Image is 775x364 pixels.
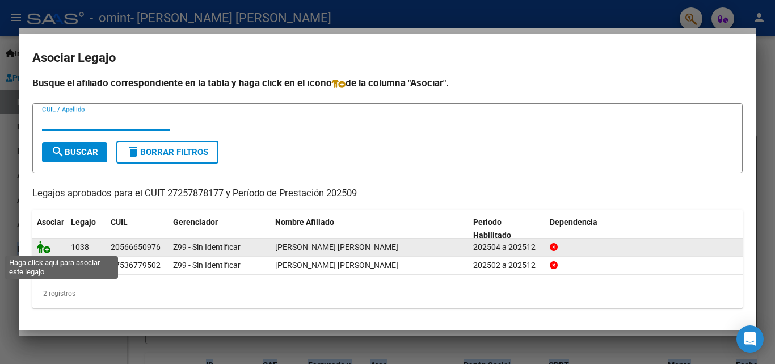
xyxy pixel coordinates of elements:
span: Z99 - Sin Identificar [173,261,241,270]
datatable-header-cell: Dependencia [545,210,743,248]
span: 274 [71,261,85,270]
datatable-header-cell: Legajo [66,210,106,248]
span: CUIL [111,217,128,227]
datatable-header-cell: Nombre Afiliado [271,210,469,248]
div: 27536779502 [111,259,161,272]
span: Dependencia [550,217,597,227]
span: CONTINI BENJAMIN VITTO [275,242,398,252]
datatable-header-cell: Periodo Habilitado [469,210,545,248]
h2: Asociar Legajo [32,47,743,69]
div: 2 registros [32,279,743,308]
span: 1038 [71,242,89,252]
span: Buscar [51,147,98,157]
mat-icon: delete [127,145,140,158]
button: Buscar [42,142,107,162]
span: Asociar [37,217,64,227]
span: Gerenciador [173,217,218,227]
datatable-header-cell: Asociar [32,210,66,248]
div: Open Intercom Messenger [736,325,764,353]
button: Borrar Filtros [116,141,218,164]
datatable-header-cell: CUIL [106,210,169,248]
h4: Busque el afiliado correspondiente en la tabla y haga click en el ícono de la columna "Asociar". [32,76,743,90]
span: Periodo Habilitado [473,217,511,240]
mat-icon: search [51,145,65,158]
div: 20566650976 [111,241,161,254]
span: Nombre Afiliado [275,217,334,227]
datatable-header-cell: Gerenciador [169,210,271,248]
span: Legajo [71,217,96,227]
p: Legajos aprobados para el CUIT 27257878177 y Período de Prestación 202509 [32,187,743,201]
div: 202504 a 202512 [473,241,541,254]
span: RICCIARDI ZOE OLIVIA [275,261,398,270]
div: 202502 a 202512 [473,259,541,272]
span: Z99 - Sin Identificar [173,242,241,252]
span: Borrar Filtros [127,147,208,157]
